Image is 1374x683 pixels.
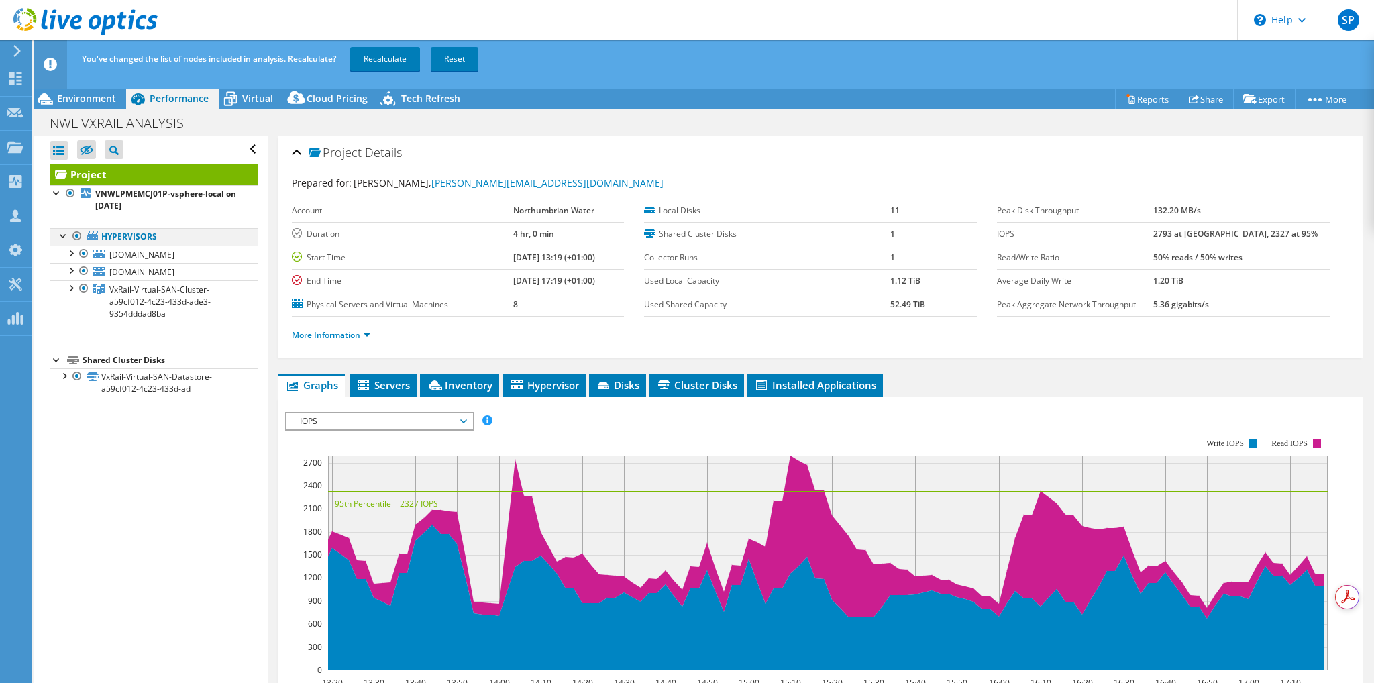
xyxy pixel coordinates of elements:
[997,298,1153,311] label: Peak Aggregate Network Throughput
[890,205,900,216] b: 11
[44,116,205,131] h1: NWL VXRAIL ANALYSIS
[57,92,116,105] span: Environment
[513,228,554,240] b: 4 hr, 0 min
[50,280,258,322] a: VxRail-Virtual-SAN-Cluster-a59cf012-4c23-433d-ade3-9354dddad8ba
[644,298,890,311] label: Used Shared Capacity
[50,246,258,263] a: [DOMAIN_NAME]
[303,480,322,491] text: 2400
[307,92,368,105] span: Cloud Pricing
[431,47,478,71] a: Reset
[292,227,513,241] label: Duration
[292,204,513,217] label: Account
[1295,89,1357,109] a: More
[513,252,595,263] b: [DATE] 13:19 (+01:00)
[303,572,322,583] text: 1200
[401,92,460,105] span: Tech Refresh
[317,664,322,676] text: 0
[350,47,420,71] a: Recalculate
[308,595,322,607] text: 900
[50,228,258,246] a: Hypervisors
[644,274,890,288] label: Used Local Capacity
[50,263,258,280] a: [DOMAIN_NAME]
[644,204,890,217] label: Local Disks
[303,457,322,468] text: 2700
[997,227,1153,241] label: IOPS
[1338,9,1359,31] span: SP
[308,641,322,653] text: 300
[513,275,595,286] b: [DATE] 17:19 (+01:00)
[1206,439,1244,448] text: Write IOPS
[292,298,513,311] label: Physical Servers and Virtual Machines
[308,618,322,629] text: 600
[644,227,890,241] label: Shared Cluster Disks
[109,284,211,319] span: VxRail-Virtual-SAN-Cluster-a59cf012-4c23-433d-ade3-9354dddad8ba
[997,274,1153,288] label: Average Daily Write
[997,204,1153,217] label: Peak Disk Throughput
[292,274,513,288] label: End Time
[1153,228,1318,240] b: 2793 at [GEOGRAPHIC_DATA], 2327 at 95%
[293,413,466,429] span: IOPS
[431,176,664,189] a: [PERSON_NAME][EMAIL_ADDRESS][DOMAIN_NAME]
[109,249,174,260] span: [DOMAIN_NAME]
[335,498,438,509] text: 95th Percentile = 2327 IOPS
[596,378,639,392] span: Disks
[285,378,338,392] span: Graphs
[890,252,895,263] b: 1
[890,275,920,286] b: 1.12 TiB
[95,188,236,211] b: VNWLPMEMCJ01P-vsphere-local on [DATE]
[50,368,258,398] a: VxRail-Virtual-SAN-Datastore-a59cf012-4c23-433d-ad
[292,251,513,264] label: Start Time
[427,378,492,392] span: Inventory
[1153,205,1201,216] b: 132.20 MB/s
[1153,275,1183,286] b: 1.20 TiB
[50,164,258,185] a: Project
[292,329,370,341] a: More Information
[150,92,209,105] span: Performance
[354,176,664,189] span: [PERSON_NAME],
[82,53,336,64] span: You've changed the list of nodes included in analysis. Recalculate?
[890,299,925,310] b: 52.49 TiB
[242,92,273,105] span: Virtual
[513,299,518,310] b: 8
[1115,89,1179,109] a: Reports
[656,378,737,392] span: Cluster Disks
[309,146,362,160] span: Project
[109,266,174,278] span: [DOMAIN_NAME]
[292,176,352,189] label: Prepared for:
[50,185,258,215] a: VNWLPMEMCJ01P-vsphere-local on [DATE]
[83,352,258,368] div: Shared Cluster Disks
[890,228,895,240] b: 1
[1153,299,1209,310] b: 5.36 gigabits/s
[303,503,322,514] text: 2100
[509,378,579,392] span: Hypervisor
[1254,14,1266,26] svg: \n
[754,378,876,392] span: Installed Applications
[644,251,890,264] label: Collector Runs
[1233,89,1296,109] a: Export
[303,549,322,560] text: 1500
[1153,252,1243,263] b: 50% reads / 50% writes
[1271,439,1308,448] text: Read IOPS
[356,378,410,392] span: Servers
[303,526,322,537] text: 1800
[513,205,594,216] b: Northumbrian Water
[1179,89,1234,109] a: Share
[365,144,402,160] span: Details
[997,251,1153,264] label: Read/Write Ratio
